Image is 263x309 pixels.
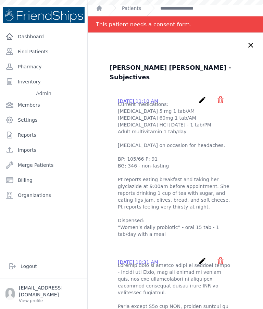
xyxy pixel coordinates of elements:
i: create [198,96,206,104]
a: Inventory [3,75,85,89]
h3: [PERSON_NAME] [PERSON_NAME] - Subjectives [110,63,241,82]
a: Imports [3,143,85,157]
a: Billing [3,173,85,187]
a: Pharmacy [3,60,85,73]
span: Admin [33,90,54,97]
i: create [198,257,206,265]
a: Reports [3,128,85,142]
a: Patients [122,5,141,12]
a: Organizations [3,188,85,202]
p: View profile [19,298,82,304]
a: [EMAIL_ADDRESS][DOMAIN_NAME] View profile [5,284,82,304]
a: Settings [3,113,85,127]
p: [DATE] 11:10 AM [118,98,158,105]
div: This patient needs a consent form. [96,16,191,32]
a: Dashboard [3,30,85,43]
p: Current medications: [MEDICAL_DATA] 5 mg 1 tab/AM [MEDICAL_DATA] 60mg 1 tab/AM [MEDICAL_DATA] HCl... [118,101,233,238]
p: [DATE] 10:31 AM [118,259,158,266]
a: Members [3,98,85,112]
a: Find Patients [3,45,85,58]
a: Merge Patients [3,158,85,172]
a: Logout [5,259,82,273]
a: create [198,260,208,266]
a: create [198,99,208,105]
p: [EMAIL_ADDRESS][DOMAIN_NAME] [19,284,82,298]
img: Medical Missions EMR [3,7,85,23]
div: Notification [88,16,263,33]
